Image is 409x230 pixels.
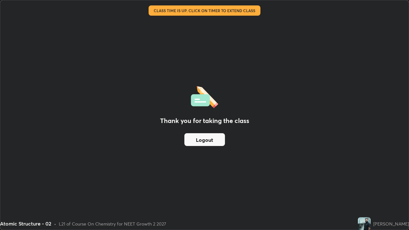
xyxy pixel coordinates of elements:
[373,220,409,227] div: [PERSON_NAME]
[160,116,249,126] h2: Thank you for taking the class
[358,217,371,230] img: 458855d34a904919bf64d220e753158f.jpg
[54,220,56,227] div: •
[191,84,218,108] img: offlineFeedback.1438e8b3.svg
[184,133,225,146] button: Logout
[59,220,166,227] div: L21 of Course On Chemistry for NEET Growth 2 2027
